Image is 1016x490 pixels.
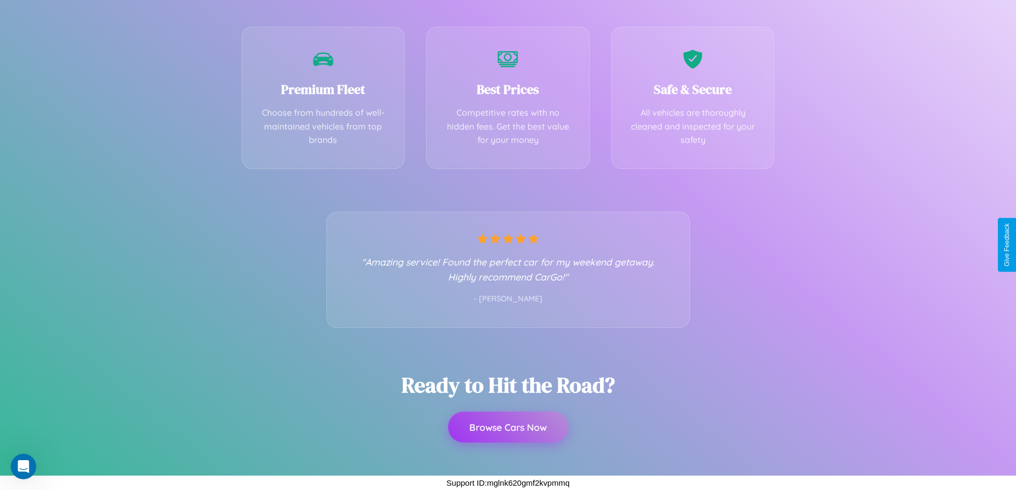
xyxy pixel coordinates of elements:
[1003,223,1011,267] div: Give Feedback
[448,412,568,443] button: Browse Cars Now
[258,81,389,98] h3: Premium Fleet
[348,292,668,306] p: - [PERSON_NAME]
[348,254,668,284] p: "Amazing service! Found the perfect car for my weekend getaway. Highly recommend CarGo!"
[628,106,758,147] p: All vehicles are thoroughly cleaned and inspected for your safety
[628,81,758,98] h3: Safe & Secure
[443,106,573,147] p: Competitive rates with no hidden fees. Get the best value for your money
[258,106,389,147] p: Choose from hundreds of well-maintained vehicles from top brands
[402,371,615,399] h2: Ready to Hit the Road?
[443,81,573,98] h3: Best Prices
[11,454,36,479] iframe: Intercom live chat
[446,476,570,490] p: Support ID: mglnk620gmf2kvpmmq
